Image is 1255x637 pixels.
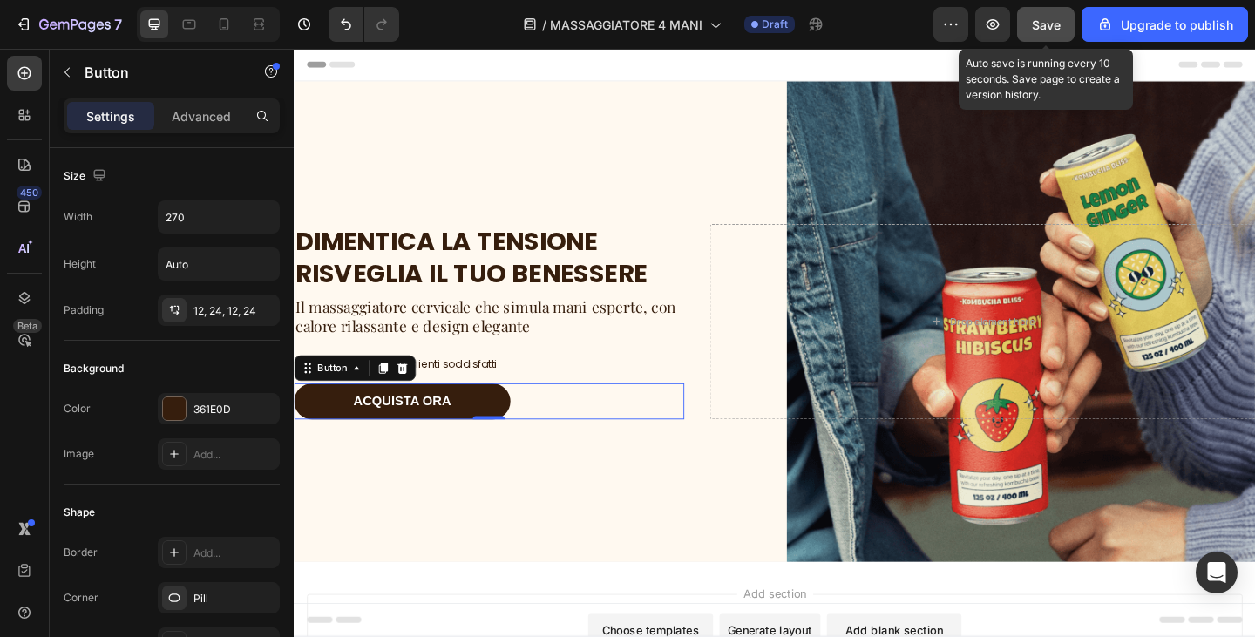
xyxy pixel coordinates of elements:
div: Beta [13,319,42,333]
span: / [542,16,546,34]
p: Button [85,62,233,83]
div: Padding [64,302,104,318]
button: Save [1017,7,1075,42]
div: Shape [64,505,95,520]
div: Upgrade to publish [1096,16,1233,34]
p: 7 [114,14,122,35]
button: Upgrade to publish [1082,7,1248,42]
div: Background [64,361,124,376]
div: Corner [64,590,98,606]
span: Save [1032,17,1061,32]
input: Auto [159,248,279,280]
div: 450 [17,186,42,200]
div: Height [64,256,96,272]
span: Draft [762,17,788,32]
div: Border [64,545,98,560]
div: Drop element here [713,290,805,304]
div: Add... [193,447,275,463]
div: Undo/Redo [329,7,399,42]
input: Auto [159,201,279,233]
span: Add section [482,584,565,602]
div: Image [64,446,94,462]
div: Pill [193,591,275,607]
div: Color [64,401,91,417]
div: Add... [193,546,275,561]
button: 7 [7,7,130,42]
div: 12, 24, 12, 24 [193,303,275,319]
div: 361E0D [193,402,275,417]
span: MASSAGGIATORE 4 MANI [550,16,702,34]
div: Size [64,165,110,188]
div: Open Intercom Messenger [1196,552,1238,593]
iframe: Design area [294,49,1255,637]
div: Width [64,209,92,225]
p: Advanced [172,107,231,125]
p: Settings [86,107,135,125]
